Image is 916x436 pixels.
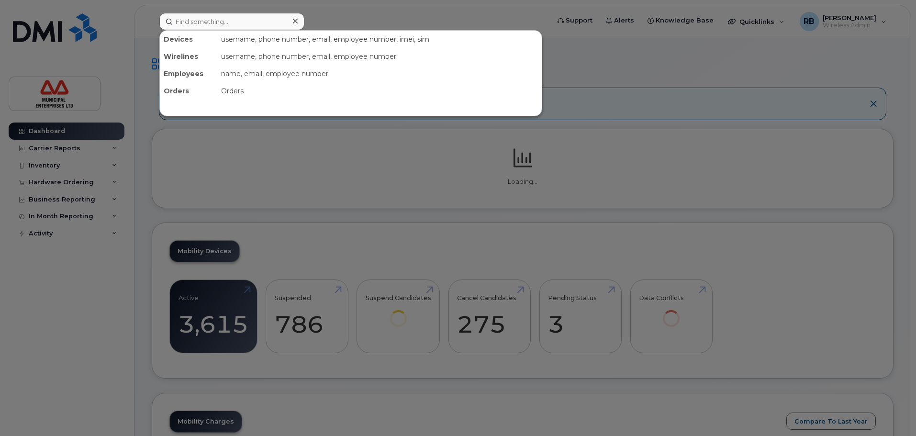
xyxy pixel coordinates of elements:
[217,48,542,65] div: username, phone number, email, employee number
[160,31,217,48] div: Devices
[160,48,217,65] div: Wirelines
[217,31,542,48] div: username, phone number, email, employee number, imei, sim
[160,65,217,82] div: Employees
[160,82,217,100] div: Orders
[217,82,542,100] div: Orders
[217,65,542,82] div: name, email, employee number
